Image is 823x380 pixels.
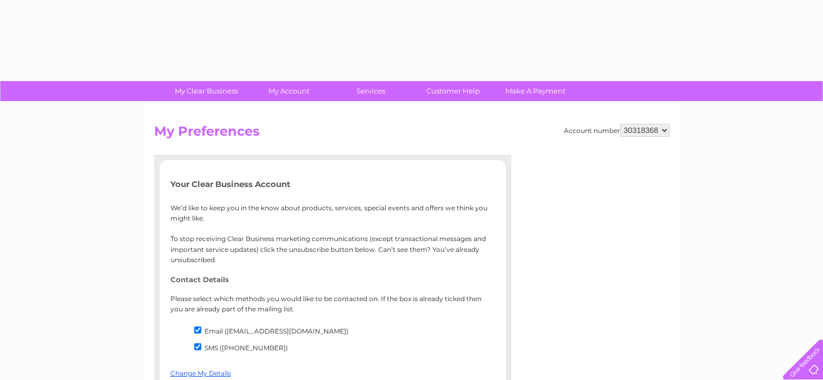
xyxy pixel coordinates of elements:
h5: Your Clear Business Account [170,179,495,189]
h2: My Preferences [154,124,669,144]
label: SMS ([PHONE_NUMBER]) [205,344,288,352]
h4: Contact Details [170,276,495,284]
div: Account number [564,124,669,137]
label: Email ([EMAIL_ADDRESS][DOMAIN_NAME]) [205,327,348,335]
p: Please select which methods you would like to be contacted on. If the box is already ticked then ... [170,294,495,314]
a: Customer Help [409,81,498,101]
a: My Account [244,81,333,101]
a: Make A Payment [491,81,580,101]
p: We’d like to keep you in the know about products, services, special events and offers we think yo... [170,203,495,265]
a: Services [326,81,416,101]
a: Change My Details [170,369,231,377]
a: My Clear Business [162,81,251,101]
